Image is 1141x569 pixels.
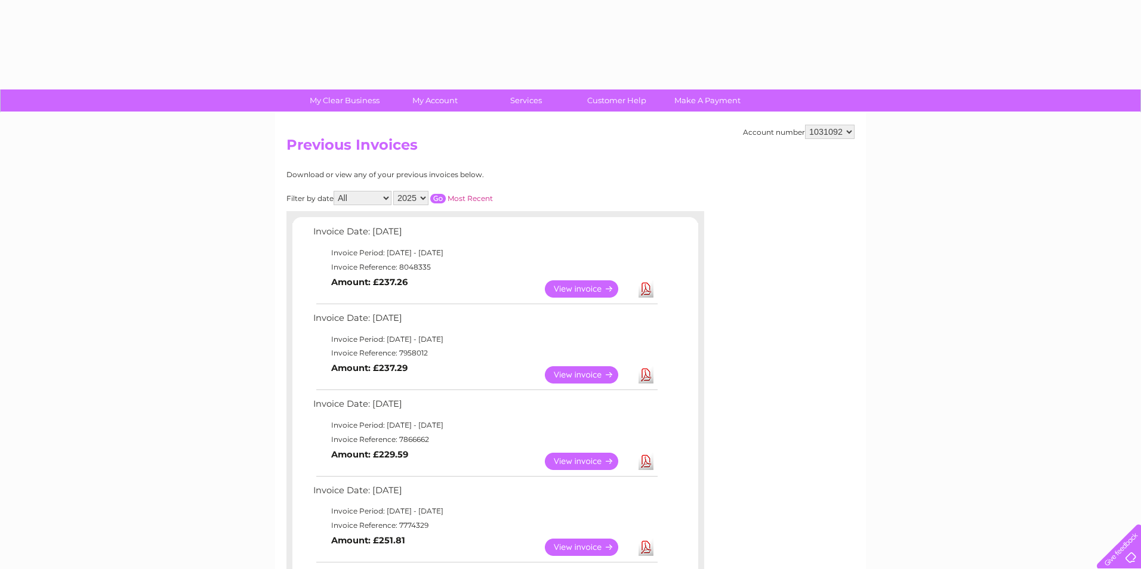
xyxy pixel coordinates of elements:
td: Invoice Date: [DATE] [310,396,659,418]
td: Invoice Period: [DATE] - [DATE] [310,246,659,260]
a: Services [477,89,575,112]
a: Download [639,366,653,384]
td: Invoice Reference: 7774329 [310,518,659,533]
div: Filter by date [286,191,600,205]
a: Download [639,539,653,556]
a: View [545,366,633,384]
td: Invoice Reference: 7866662 [310,432,659,447]
td: Invoice Date: [DATE] [310,310,659,332]
td: Invoice Reference: 8048335 [310,260,659,274]
a: View [545,280,633,298]
a: View [545,453,633,470]
h2: Previous Invoices [286,137,855,159]
a: View [545,539,633,556]
td: Invoice Period: [DATE] - [DATE] [310,332,659,347]
td: Invoice Period: [DATE] - [DATE] [310,418,659,432]
a: Customer Help [568,89,666,112]
a: Download [639,280,653,298]
a: My Clear Business [295,89,394,112]
b: Amount: £251.81 [331,535,405,546]
a: My Account [386,89,485,112]
b: Amount: £237.29 [331,363,408,373]
div: Account number [743,125,855,139]
td: Invoice Date: [DATE] [310,483,659,505]
b: Amount: £229.59 [331,449,408,460]
a: Make A Payment [658,89,757,112]
b: Amount: £237.26 [331,277,408,287]
div: Download or view any of your previous invoices below. [286,171,600,179]
a: Download [639,453,653,470]
a: Most Recent [448,194,493,203]
td: Invoice Date: [DATE] [310,224,659,246]
td: Invoice Reference: 7958012 [310,346,659,360]
td: Invoice Period: [DATE] - [DATE] [310,504,659,518]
